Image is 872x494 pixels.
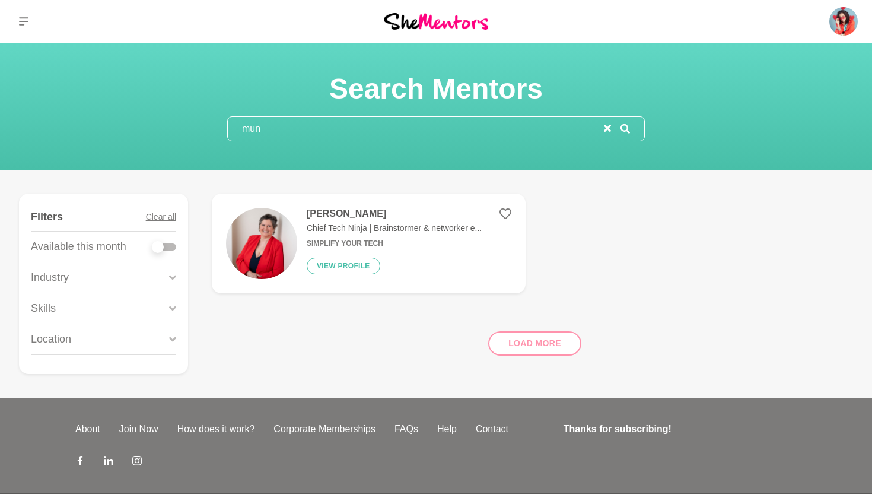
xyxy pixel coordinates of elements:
[104,455,113,470] a: LinkedIn
[466,422,518,436] a: Contact
[75,455,85,470] a: Facebook
[31,331,71,347] p: Location
[226,208,297,279] img: fe8fdd9d18928f97b08b8a2f50e28f709503b6c5-2996x2000.jpg
[31,239,126,255] p: Available this month
[307,222,482,235] p: Chief Tech Ninja | Brainstormer & networker e...
[428,422,466,436] a: Help
[564,422,790,436] h4: Thanks for subscribing!
[31,210,63,224] h4: Filters
[384,13,488,29] img: She Mentors Logo
[228,117,604,141] input: Search mentors
[31,270,69,286] p: Industry
[307,258,380,274] button: View profile
[385,422,428,436] a: FAQs
[212,194,526,293] a: [PERSON_NAME]Chief Tech Ninja | Brainstormer & networker e...Simplify Your TechView profile
[31,300,56,316] p: Skills
[110,422,168,436] a: Join Now
[307,208,482,220] h4: [PERSON_NAME]
[66,422,110,436] a: About
[146,203,176,231] button: Clear all
[829,7,858,36] img: Amanda Ewin
[132,455,142,470] a: Instagram
[264,422,385,436] a: Corporate Memberships
[307,239,482,248] h6: Simplify Your Tech
[168,422,265,436] a: How does it work?
[227,71,645,107] h1: Search Mentors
